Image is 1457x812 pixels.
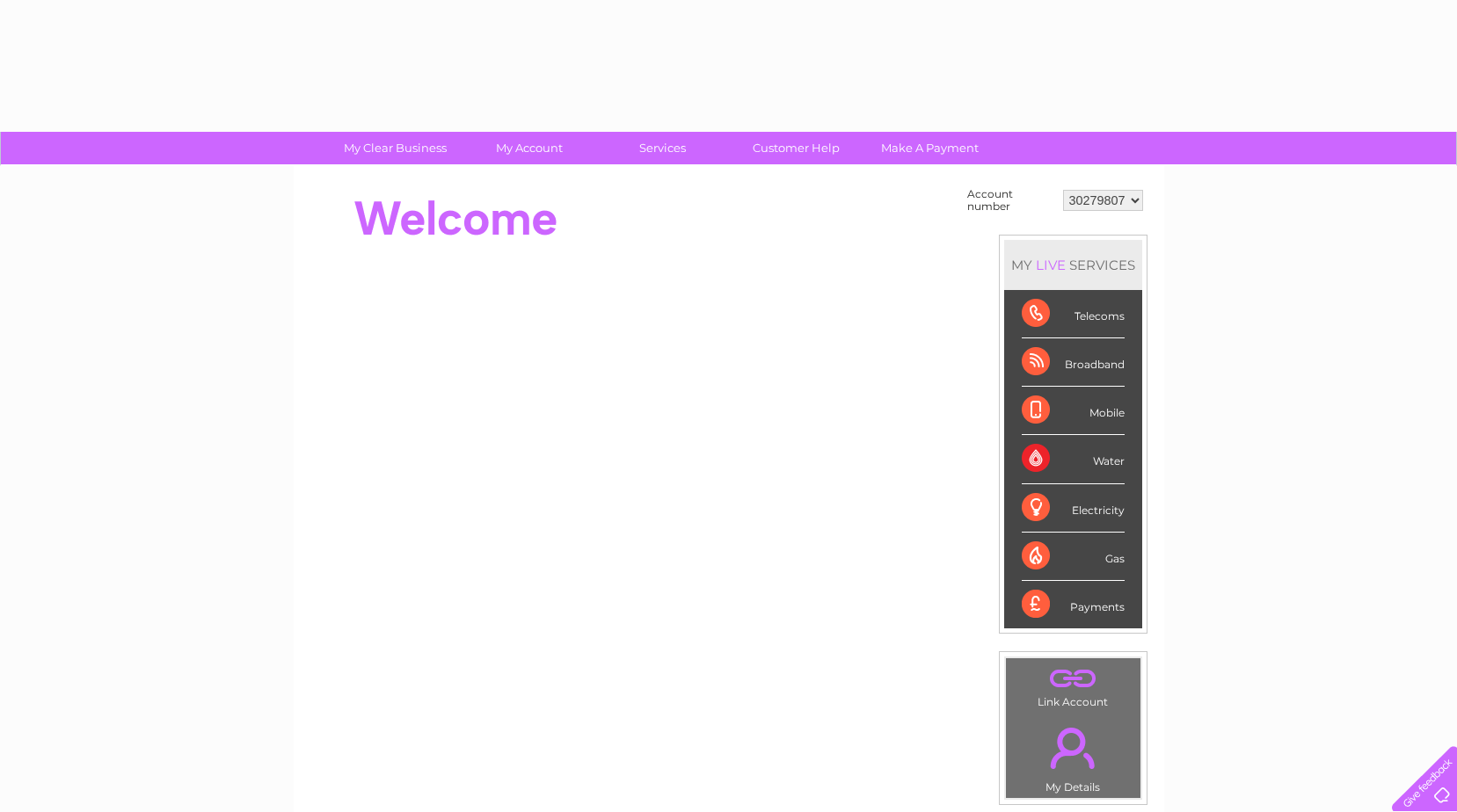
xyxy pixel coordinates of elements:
[1022,387,1125,435] div: Mobile
[1004,240,1142,290] div: MY SERVICES
[1032,257,1069,273] div: LIVE
[1005,713,1141,799] td: My Details
[590,132,735,164] a: Services
[456,132,601,164] a: My Account
[1022,435,1125,483] div: Water
[857,132,1002,164] a: Make A Payment
[1022,338,1125,387] div: Broadband
[1005,657,1141,713] td: Link Account
[1022,581,1125,628] div: Payments
[963,184,1059,217] td: Account number
[323,132,468,164] a: My Clear Business
[1010,663,1136,693] a: .
[724,132,869,164] a: Customer Help
[1022,484,1125,533] div: Electricity
[1022,533,1125,581] div: Gas
[1010,717,1136,779] a: .
[1022,290,1125,338] div: Telecoms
